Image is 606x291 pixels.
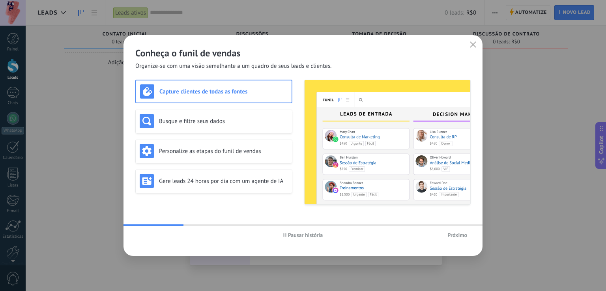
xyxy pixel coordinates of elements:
span: Pausar história [288,232,323,238]
button: Próximo [444,229,471,241]
h3: Capture clientes de todas as fontes [159,88,288,95]
h3: Gere leads 24 horas por dia com um agente de IA [159,177,288,185]
span: Organize-se com uma visão semelhante a um quadro de seus leads e clientes. [135,62,331,70]
button: Pausar história [280,229,327,241]
span: Próximo [447,232,467,238]
h2: Conheça o funil de vendas [135,47,471,59]
h3: Personalize as etapas do funil de vendas [159,147,288,155]
h3: Busque e filtre seus dados [159,118,288,125]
